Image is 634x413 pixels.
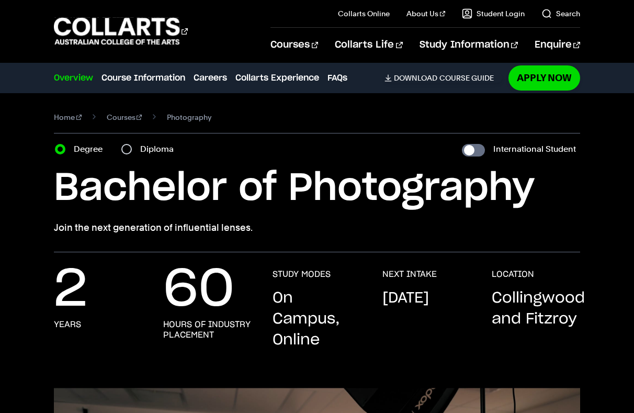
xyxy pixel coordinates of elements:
[270,28,318,62] a: Courses
[54,72,93,84] a: Overview
[394,73,437,83] span: Download
[163,269,234,311] p: 60
[492,269,534,280] h3: LOCATION
[406,8,445,19] a: About Us
[54,269,87,311] p: 2
[462,8,525,19] a: Student Login
[382,288,429,309] p: [DATE]
[420,28,518,62] a: Study Information
[74,142,109,157] label: Degree
[194,72,227,84] a: Careers
[273,288,361,351] p: On Campus, Online
[327,72,347,84] a: FAQs
[541,8,580,19] a: Search
[384,73,502,83] a: DownloadCourse Guide
[54,220,580,235] p: Join the next generation of influential lenses.
[107,110,142,125] a: Courses
[54,319,81,330] h3: years
[54,165,580,212] h1: Bachelor of Photography
[492,288,585,330] p: Collingwood and Fitzroy
[167,110,211,125] span: Photography
[508,65,580,90] a: Apply Now
[163,319,252,340] h3: hours of industry placement
[338,8,390,19] a: Collarts Online
[140,142,180,157] label: Diploma
[54,110,82,125] a: Home
[335,28,402,62] a: Collarts Life
[101,72,185,84] a: Course Information
[493,142,576,157] label: International Student
[54,16,188,46] div: Go to homepage
[535,28,580,62] a: Enquire
[235,72,319,84] a: Collarts Experience
[273,269,331,280] h3: STUDY MODES
[382,269,437,280] h3: NEXT INTAKE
